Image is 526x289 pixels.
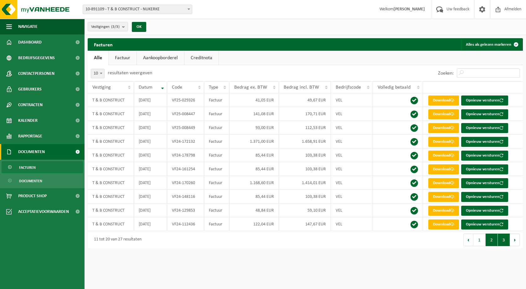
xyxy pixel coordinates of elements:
[331,176,373,190] td: VEL
[18,128,42,144] span: Rapportage
[88,217,134,231] td: T & B CONSTRUCT
[229,107,279,121] td: 141,08 EUR
[461,206,508,216] button: Opnieuw versturen
[134,204,167,217] td: [DATE]
[204,217,230,231] td: Factuur
[428,178,459,188] a: Download
[229,176,279,190] td: 1.168,60 EUR
[461,123,508,133] button: Opnieuw versturen
[111,25,120,29] count: (3/3)
[229,162,279,176] td: 85,44 EUR
[331,204,373,217] td: VEL
[234,85,267,90] span: Bedrag ex. BTW
[204,107,230,121] td: Factuur
[331,135,373,148] td: VEL
[18,34,42,50] span: Dashboard
[204,176,230,190] td: Factuur
[134,135,167,148] td: [DATE]
[18,113,38,128] span: Kalender
[88,93,134,107] td: T & B CONSTRUCT
[88,176,134,190] td: T & B CONSTRUCT
[167,93,204,107] td: VF25-029326
[229,135,279,148] td: 1.371,00 EUR
[18,144,45,160] span: Documenten
[167,176,204,190] td: VF24-170260
[204,148,230,162] td: Factuur
[229,190,279,204] td: 85,44 EUR
[279,176,331,190] td: 1.414,01 EUR
[18,97,43,113] span: Contracten
[88,51,108,65] a: Alle
[204,162,230,176] td: Factuur
[461,178,508,188] button: Opnieuw versturen
[132,22,146,32] button: OK
[19,175,42,187] span: Documenten
[167,217,204,231] td: VF24-112436
[331,121,373,135] td: VEL
[428,164,459,174] a: Download
[18,66,54,81] span: Contactpersonen
[204,204,230,217] td: Factuur
[134,190,167,204] td: [DATE]
[279,217,331,231] td: 147,67 EUR
[167,107,204,121] td: VF25-008447
[134,93,167,107] td: [DATE]
[279,121,331,135] td: 112,53 EUR
[331,93,373,107] td: VEL
[438,71,454,76] label: Zoeken:
[229,148,279,162] td: 85,44 EUR
[461,95,508,106] button: Opnieuw versturen
[18,204,69,219] span: Acceptatievoorwaarden
[473,234,486,246] button: 1
[91,22,120,32] span: Vestigingen
[167,135,204,148] td: VF24-172132
[428,151,459,161] a: Download
[229,204,279,217] td: 48,84 EUR
[229,121,279,135] td: 93,00 EUR
[83,5,192,14] span: 10-891109 - T & B CONSTRUCT - NUKERKE
[229,217,279,231] td: 122,04 EUR
[134,148,167,162] td: [DATE]
[88,190,134,204] td: T & B CONSTRUCT
[137,51,184,65] a: Aankoopborderel
[167,121,204,135] td: VF25-008449
[88,121,134,135] td: T & B CONSTRUCT
[139,85,152,90] span: Datum
[279,135,331,148] td: 1.658,91 EUR
[167,204,204,217] td: VF24-129853
[88,148,134,162] td: T & B CONSTRUCT
[91,69,105,78] span: 10
[18,81,42,97] span: Gebruikers
[134,217,167,231] td: [DATE]
[2,175,83,187] a: Documenten
[88,162,134,176] td: T & B CONSTRUCT
[18,19,38,34] span: Navigatie
[88,38,119,50] h2: Facturen
[394,7,425,12] strong: [PERSON_NAME]
[428,219,459,230] a: Download
[2,161,83,173] a: Facturen
[336,85,361,90] span: Bedrijfscode
[109,51,137,65] a: Factuur
[461,151,508,161] button: Opnieuw versturen
[428,123,459,133] a: Download
[88,22,128,31] button: Vestigingen(3/3)
[172,85,182,90] span: Code
[88,135,134,148] td: T & B CONSTRUCT
[134,176,167,190] td: [DATE]
[463,234,473,246] button: Previous
[331,107,373,121] td: VEL
[167,190,204,204] td: VF24-148116
[134,121,167,135] td: [DATE]
[279,107,331,121] td: 170,71 EUR
[331,148,373,162] td: VEL
[184,51,219,65] a: Creditnota
[461,137,508,147] button: Opnieuw versturen
[461,38,522,51] button: Alles als gelezen markeren
[428,206,459,216] a: Download
[428,137,459,147] a: Download
[279,93,331,107] td: 49,67 EUR
[461,164,508,174] button: Opnieuw versturen
[134,162,167,176] td: [DATE]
